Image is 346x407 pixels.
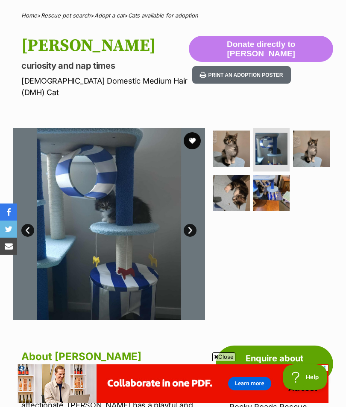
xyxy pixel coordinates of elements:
[18,364,328,403] iframe: Advertisement
[293,131,330,167] img: Photo of Colin
[21,60,189,72] p: curiosity and nap times
[94,12,124,19] a: Adopt a cat
[21,36,189,55] h1: [PERSON_NAME]
[255,133,288,165] img: Photo of Colin
[128,12,198,19] a: Cats available for adoption
[253,175,290,212] img: Photo of Colin
[13,128,205,320] img: Photo of Colin
[192,66,290,84] button: Print an adoption poster
[41,12,91,19] a: Rescue pet search
[21,347,205,366] h2: About [PERSON_NAME]
[283,364,329,390] iframe: Help Scout Beacon - Open
[184,132,201,149] button: favourite
[21,75,189,98] p: [DEMOGRAPHIC_DATA] Domestic Medium Hair (DMH) Cat
[213,131,250,167] img: Photo of Colin
[216,346,333,382] a: Enquire about [PERSON_NAME]
[184,224,196,237] a: Next
[212,352,235,361] span: Close
[213,175,250,212] img: Photo of Colin
[189,36,333,62] button: Donate directly to [PERSON_NAME]
[21,12,37,19] a: Home
[21,224,34,237] a: Prev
